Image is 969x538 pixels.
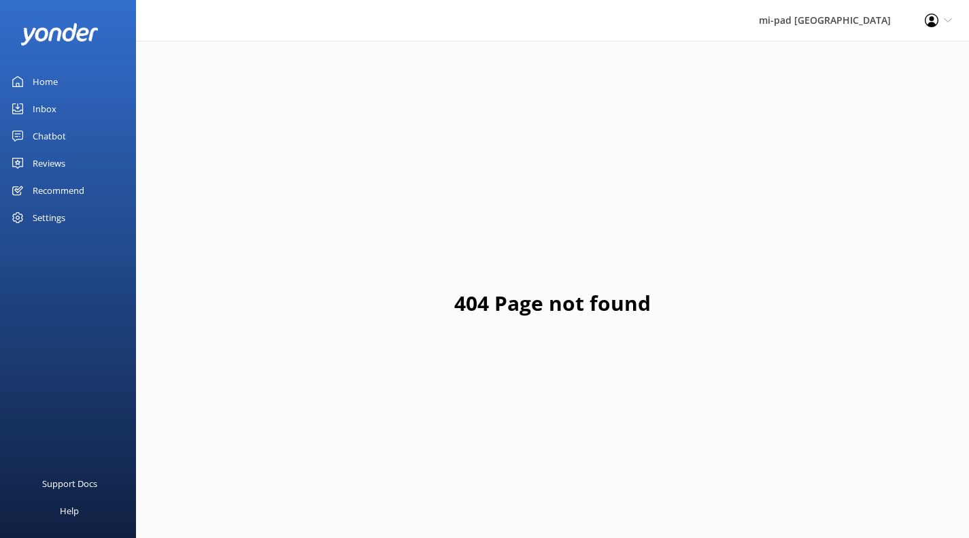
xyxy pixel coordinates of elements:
[33,122,66,150] div: Chatbot
[454,287,651,320] h1: 404 Page not found
[20,23,99,46] img: yonder-white-logo.png
[60,497,79,524] div: Help
[33,150,65,177] div: Reviews
[33,204,65,231] div: Settings
[42,470,97,497] div: Support Docs
[33,68,58,95] div: Home
[33,177,84,204] div: Recommend
[33,95,56,122] div: Inbox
